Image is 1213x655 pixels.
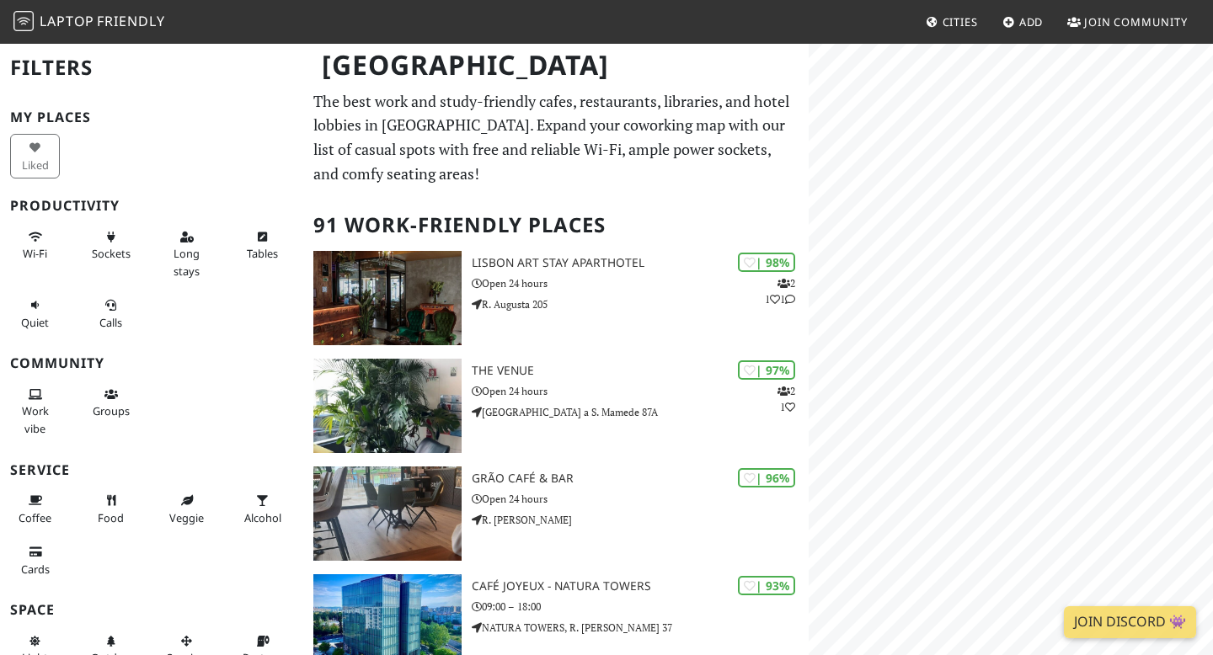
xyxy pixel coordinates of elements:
div: | 98% [738,253,795,272]
p: 2 1 1 [765,275,795,307]
div: | 97% [738,360,795,380]
span: Group tables [93,403,130,418]
h3: Community [10,355,293,371]
span: People working [22,403,49,435]
button: Wi-Fi [10,223,60,268]
h3: Service [10,462,293,478]
img: LaptopFriendly [13,11,34,31]
p: Open 24 hours [472,275,809,291]
span: Veggie [169,510,204,525]
span: Alcohol [244,510,281,525]
span: Power sockets [92,246,131,261]
button: Food [86,487,136,531]
button: Quiet [10,291,60,336]
a: Grão Café & Bar | 96% Grão Café & Bar Open 24 hours R. [PERSON_NAME] [303,466,809,561]
button: Calls [86,291,136,336]
span: Add [1019,14,1044,29]
a: Join Discord 👾 [1064,606,1196,638]
p: NATURA TOWERS, R. [PERSON_NAME] 37 [472,620,809,636]
span: Work-friendly tables [247,246,278,261]
span: Long stays [174,246,200,278]
p: 2 1 [777,383,795,415]
p: Open 24 hours [472,491,809,507]
h3: My Places [10,109,293,125]
a: The VENUE | 97% 21 The VENUE Open 24 hours [GEOGRAPHIC_DATA] a S. Mamede 87A [303,359,809,453]
span: Video/audio calls [99,315,122,330]
button: Tables [238,223,287,268]
h3: Lisbon Art Stay Aparthotel [472,256,809,270]
img: Lisbon Art Stay Aparthotel [313,251,462,345]
span: Join Community [1084,14,1188,29]
div: | 96% [738,468,795,487]
a: Cities [919,7,985,37]
img: Grão Café & Bar [313,466,462,561]
h3: The VENUE [472,364,809,378]
p: [GEOGRAPHIC_DATA] a S. Mamede 87A [472,404,809,420]
button: Alcohol [238,487,287,531]
button: Cards [10,538,60,583]
span: Stable Wi-Fi [23,246,47,261]
h2: 91 Work-Friendly Places [313,200,799,251]
h3: Space [10,602,293,618]
span: Credit cards [21,562,50,577]
h3: Productivity [10,198,293,214]
p: The best work and study-friendly cafes, restaurants, libraries, and hotel lobbies in [GEOGRAPHIC_... [313,89,799,186]
button: Groups [86,381,136,425]
span: Laptop [40,12,94,30]
h2: Filters [10,42,293,93]
h3: Grão Café & Bar [472,471,809,486]
h1: [GEOGRAPHIC_DATA] [308,42,805,88]
a: Join Community [1061,7,1194,37]
button: Coffee [10,487,60,531]
p: Open 24 hours [472,383,809,399]
span: Friendly [97,12,164,30]
p: R. [PERSON_NAME] [472,512,809,528]
span: Food [98,510,124,525]
button: Veggie [162,487,211,531]
p: 09:00 – 18:00 [472,599,809,615]
p: R. Augusta 205 [472,296,809,312]
span: Cities [943,14,978,29]
a: Add [996,7,1050,37]
span: Quiet [21,315,49,330]
span: Coffee [19,510,51,525]
button: Sockets [86,223,136,268]
button: Long stays [162,223,211,285]
h3: Café Joyeux - Natura Towers [472,579,809,594]
button: Work vibe [10,381,60,442]
a: Lisbon Art Stay Aparthotel | 98% 211 Lisbon Art Stay Aparthotel Open 24 hours R. Augusta 205 [303,251,809,345]
a: LaptopFriendly LaptopFriendly [13,8,165,37]
img: The VENUE [313,359,462,453]
div: | 93% [738,576,795,595]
